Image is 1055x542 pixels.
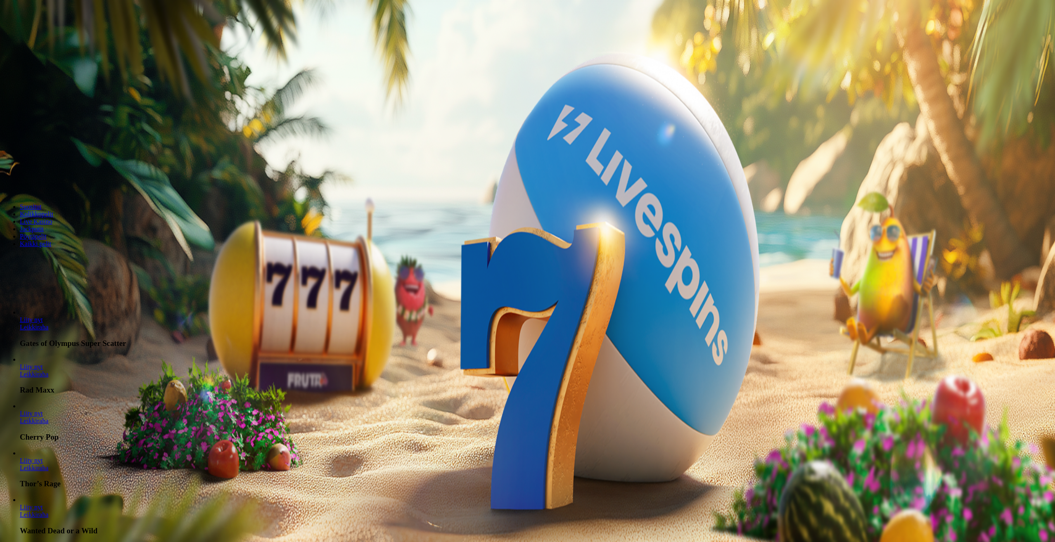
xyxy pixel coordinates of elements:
[20,371,48,378] a: Rad Maxx
[20,211,53,218] a: Kolikkopelit
[20,324,48,331] a: Gates of Olympus Super Scatter
[20,457,43,464] a: Thor’s Rage
[20,504,43,511] span: Liity nyt
[20,410,43,417] span: Liity nyt
[20,457,43,464] span: Liity nyt
[20,433,1052,442] h3: Cherry Pop
[20,316,43,323] a: Gates of Olympus Super Scatter
[20,511,48,518] a: Wanted Dead or a Wild
[20,496,1052,535] article: Wanted Dead or a Wild
[20,386,1052,395] h3: Rad Maxx
[20,526,1052,535] h3: Wanted Dead or a Wild
[20,363,43,370] span: Liity nyt
[20,479,1052,488] h3: Thor’s Rage
[20,504,43,511] a: Wanted Dead or a Wild
[20,402,1052,442] article: Cherry Pop
[20,410,43,417] a: Cherry Pop
[20,356,1052,395] article: Rad Maxx
[20,240,51,247] a: Kaikki pelit
[3,189,1052,263] header: Lobby
[20,464,48,471] a: Thor’s Rage
[3,189,1052,248] nav: Lobby
[20,203,41,210] a: Suositut
[20,363,43,370] a: Rad Maxx
[20,225,44,232] a: Jackpotit
[20,339,1052,348] h3: Gates of Olympus Super Scatter
[20,309,1052,348] article: Gates of Olympus Super Scatter
[20,450,1052,489] article: Thor’s Rage
[20,417,48,424] a: Cherry Pop
[20,233,47,240] a: Pöytäpelit
[20,316,43,323] span: Liity nyt
[20,218,52,225] a: Live Kasino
